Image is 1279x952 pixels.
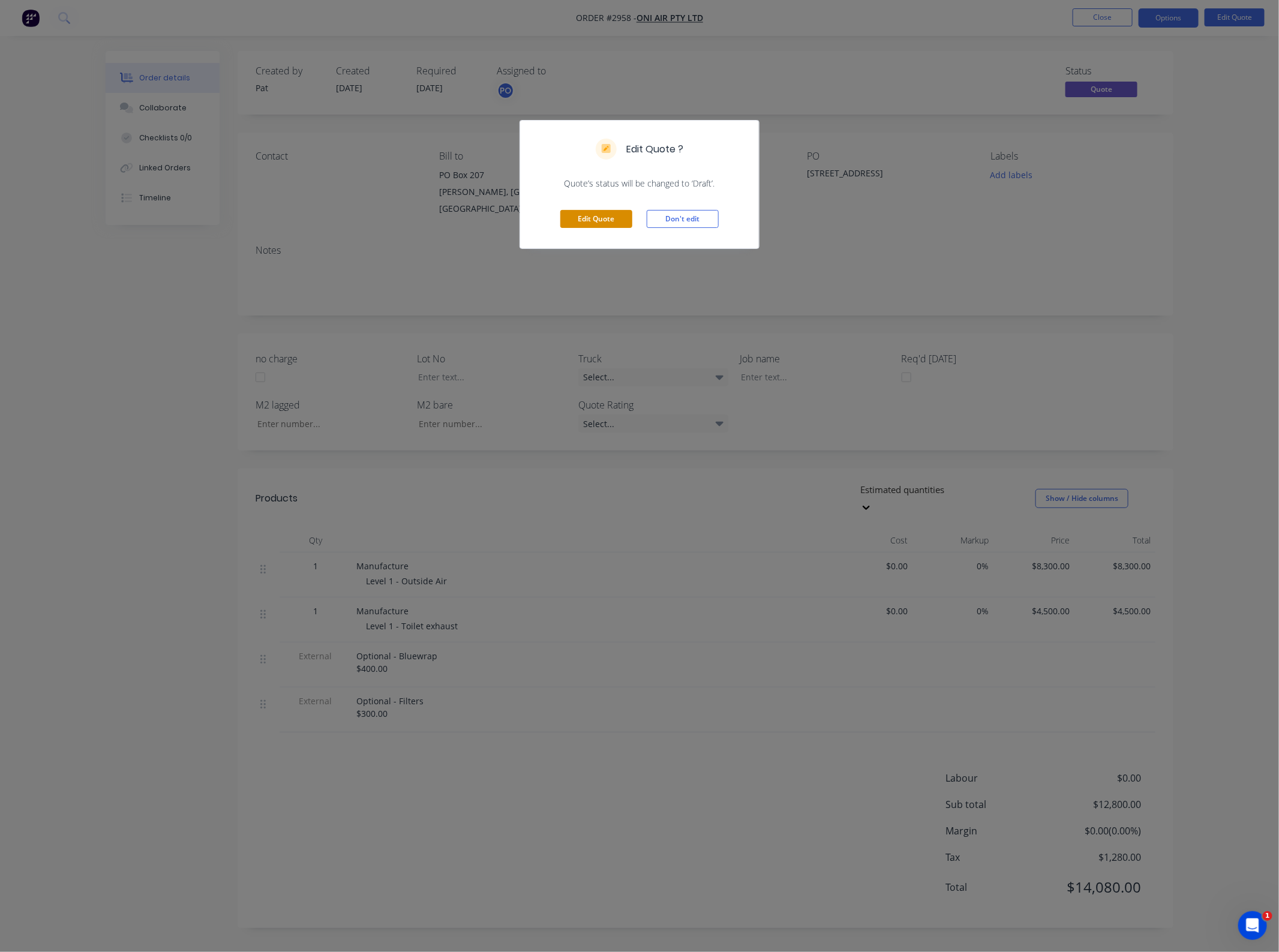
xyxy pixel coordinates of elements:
h5: Edit Quote ? [626,142,683,157]
span: 1 [1263,911,1272,921]
button: Don't edit [647,210,719,228]
span: Quote’s status will be changed to ‘Draft’. [535,178,744,190]
iframe: Intercom live chat [1238,911,1267,940]
button: Edit Quote [560,210,632,228]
